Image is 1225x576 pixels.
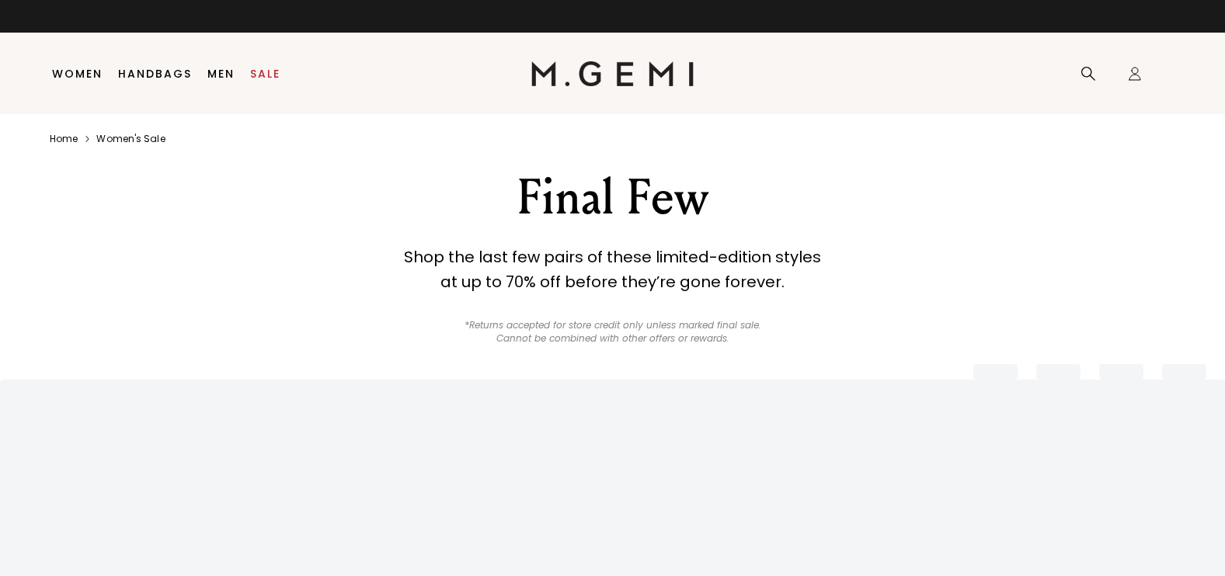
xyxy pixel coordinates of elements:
[207,68,235,80] a: Men
[343,170,882,226] div: Final Few
[50,133,78,145] a: Home
[96,133,165,145] a: Women's sale
[404,246,821,293] strong: Shop the last few pairs of these limited-edition styles at up to 70% off before they’re gone fore...
[531,61,694,86] img: M.Gemi
[118,68,192,80] a: Handbags
[455,319,770,345] p: *Returns accepted for store credit only unless marked final sale. Cannot be combined with other o...
[52,68,103,80] a: Women
[250,68,280,80] a: Sale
